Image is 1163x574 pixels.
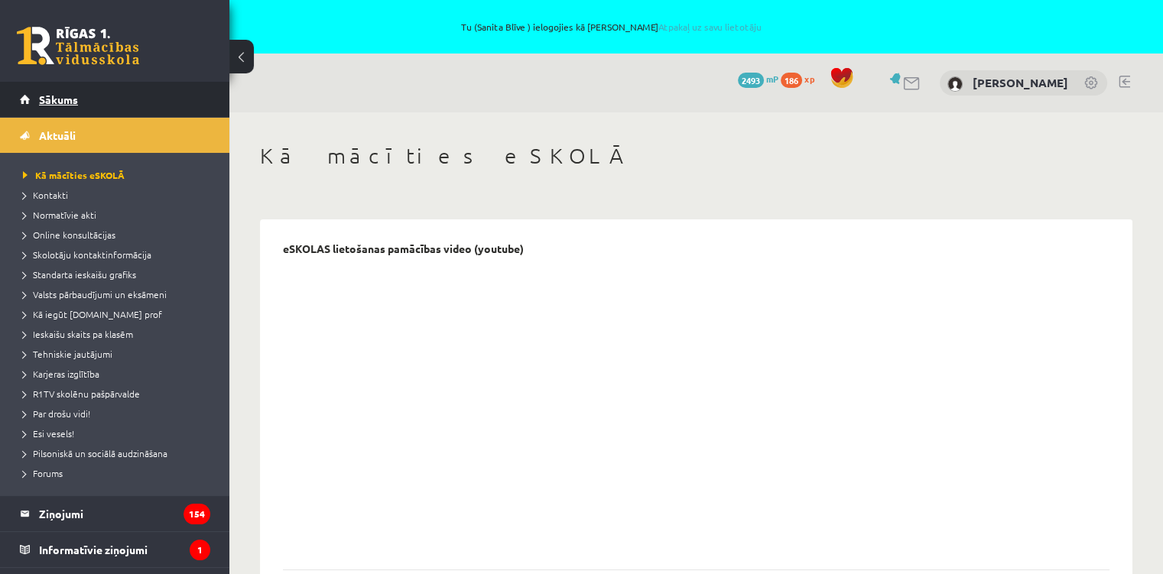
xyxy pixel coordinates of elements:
[23,467,63,479] span: Forums
[738,73,778,85] a: 2493 mP
[23,368,99,380] span: Karjeras izglītība
[23,466,214,480] a: Forums
[283,242,524,255] p: eSKOLAS lietošanas pamācības video (youtube)
[23,188,214,202] a: Kontakti
[23,248,151,261] span: Skolotāju kontaktinformācija
[176,22,1047,31] span: Tu (Sanita Blīve ) ielogojies kā [PERSON_NAME]
[20,496,210,531] a: Ziņojumi154
[23,427,74,439] span: Esi vesels!
[23,168,214,182] a: Kā mācīties eSKOLĀ
[23,287,214,301] a: Valsts pārbaudījumi un eksāmeni
[23,367,214,381] a: Karjeras izglītība
[23,189,68,201] span: Kontakti
[23,307,214,321] a: Kā iegūt [DOMAIN_NAME] prof
[973,75,1068,90] a: [PERSON_NAME]
[23,228,214,242] a: Online konsultācijas
[23,288,167,300] span: Valsts pārbaudījumi un eksāmeni
[190,540,210,560] i: 1
[658,21,762,33] a: Atpakaļ uz savu lietotāju
[20,118,210,153] a: Aktuāli
[39,532,210,567] legend: Informatīvie ziņojumi
[23,268,214,281] a: Standarta ieskaišu grafiks
[23,169,125,181] span: Kā mācīties eSKOLĀ
[804,73,814,85] span: xp
[738,73,764,88] span: 2493
[23,347,214,361] a: Tehniskie jautājumi
[23,407,90,420] span: Par drošu vidi!
[23,229,115,241] span: Online konsultācijas
[39,128,76,142] span: Aktuāli
[23,327,214,341] a: Ieskaišu skaits pa klasēm
[20,82,210,117] a: Sākums
[23,328,133,340] span: Ieskaišu skaits pa klasēm
[23,388,140,400] span: R1TV skolēnu pašpārvalde
[39,496,210,531] legend: Ziņojumi
[766,73,778,85] span: mP
[23,268,136,281] span: Standarta ieskaišu grafiks
[20,532,210,567] a: Informatīvie ziņojumi1
[17,27,139,65] a: Rīgas 1. Tālmācības vidusskola
[781,73,802,88] span: 186
[23,387,214,401] a: R1TV skolēnu pašpārvalde
[23,248,214,261] a: Skolotāju kontaktinformācija
[23,446,214,460] a: Pilsoniskā un sociālā audzināšana
[23,407,214,420] a: Par drošu vidi!
[947,76,963,92] img: Tomass Blīvis
[260,143,1132,169] h1: Kā mācīties eSKOLĀ
[23,348,112,360] span: Tehniskie jautājumi
[39,92,78,106] span: Sākums
[23,447,167,459] span: Pilsoniskā un sociālā audzināšana
[23,208,214,222] a: Normatīvie akti
[184,504,210,524] i: 154
[23,308,162,320] span: Kā iegūt [DOMAIN_NAME] prof
[23,426,214,440] a: Esi vesels!
[23,209,96,221] span: Normatīvie akti
[781,73,822,85] a: 186 xp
